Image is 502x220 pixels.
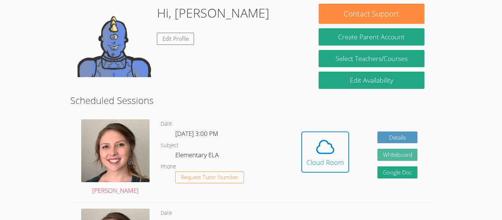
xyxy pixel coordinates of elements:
img: avatar.png [81,119,150,182]
span: [DATE] 3:00 PM [175,129,218,138]
button: Create Parent Account [319,28,424,46]
a: [PERSON_NAME] [81,119,150,196]
dt: Date [161,119,172,129]
dt: Phone [161,162,176,172]
button: Contact Support [319,4,424,24]
a: Edit Availability [319,72,424,89]
button: Request Tutor Number [175,172,244,184]
img: default.png [78,4,151,77]
dd: Elementary ELA [175,150,220,162]
dt: Date [161,209,172,218]
a: Select Teachers/Courses [319,50,424,67]
dt: Subject [161,141,179,150]
a: Details [377,131,418,144]
a: Edit Profile [157,33,194,45]
button: Whiteboard [377,149,418,161]
a: Google Doc [377,166,418,178]
h2: Scheduled Sessions [70,93,432,107]
div: Cloud Room [306,157,344,167]
button: Cloud Room [301,131,349,173]
span: Request Tutor Number [181,174,239,180]
h1: Hi, [PERSON_NAME] [157,4,269,22]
